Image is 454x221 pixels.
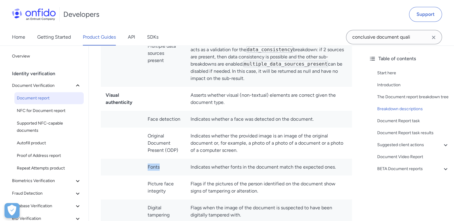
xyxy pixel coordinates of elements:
[377,105,449,113] a: Breakdown descriptions
[346,30,442,44] input: Onfido search input field
[63,10,99,19] h1: Developers
[12,82,74,89] span: Document Verification
[377,117,449,125] a: Document Report task
[186,175,352,199] td: Flags if the pictures of the person identified on the document show signs of tampering or alterat...
[37,29,71,46] a: Getting Started
[17,107,81,114] span: NFC for Document report
[14,92,84,104] a: Document report
[143,175,186,199] td: Picture face integrity
[10,175,84,187] button: Biometrics Verification
[14,117,84,137] a: Supported NFC-capable documents
[12,190,74,197] span: Fraud Detection
[14,162,84,174] a: Repeat Attempts product
[186,111,352,128] td: Indicates whether a face was detected on the document.
[12,8,56,20] img: Onfido Logo
[14,105,84,117] a: NFC for Document report
[10,187,84,199] button: Fraud Detection
[12,68,86,80] div: Identity verification
[147,29,158,46] a: SDKs
[186,159,352,175] td: Indicates whether fonts in the document match the expected ones.
[12,53,81,60] span: Overview
[12,202,74,210] span: Database Verification
[17,120,81,134] span: Supported NFC-capable documents
[369,55,449,62] div: Table of contents
[143,159,186,175] td: Fonts
[186,128,352,159] td: Indicates whether the provided image is an image of the original document or, for example, a phot...
[143,111,186,128] td: Face detection
[186,20,352,87] td: is for cases where we don't obtain a US barcode because it wasn't extracted, wasn't decoded, or w...
[377,93,449,101] a: The Document report breakdown tree
[14,137,84,149] a: Autofill product
[5,203,20,218] button: Open Preferences
[143,20,186,87] td: Multiple data sources present
[128,29,135,46] a: API
[106,92,132,105] strong: Visual authenticity
[143,128,186,159] td: Original Document Present (ODP)
[17,165,81,172] span: Repeat Attempts product
[186,87,352,111] td: Asserts whether visual (non-textual) elements are correct given the document type.
[409,7,442,22] a: Support
[5,203,20,218] div: Cookie Preferences
[430,34,437,41] svg: Clear search field button
[377,141,449,149] a: Suggested client actions
[377,69,449,77] a: Start here
[14,150,84,162] a: Proof of Address report
[17,140,81,147] span: Autofill product
[377,129,449,137] a: Document Report task results
[377,153,449,161] a: Document Video Report
[12,177,74,184] span: Biometrics Verification
[377,165,449,172] a: BETA Document reports
[17,152,81,159] span: Proof of Address report
[83,29,116,46] a: Product Guides
[17,95,81,102] span: Document report
[243,61,328,67] code: multiple_data_sources_present
[377,81,449,89] a: Introduction
[12,29,25,46] a: Home
[246,46,293,53] code: data_consistency
[10,200,84,212] button: Database Verification
[10,80,84,92] button: Document Verification
[10,50,84,62] a: Overview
